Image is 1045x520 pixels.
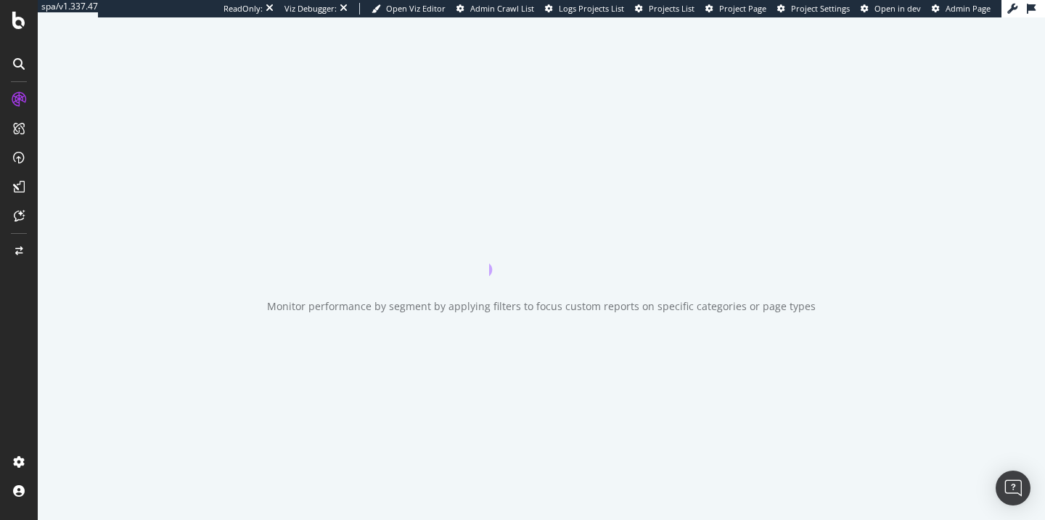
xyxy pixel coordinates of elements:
span: Projects List [649,3,694,14]
span: Open Viz Editor [386,3,446,14]
span: Admin Crawl List [470,3,534,14]
div: ReadOnly: [224,3,263,15]
div: animation [489,224,594,276]
a: Projects List [635,3,694,15]
span: Open in dev [874,3,921,14]
span: Admin Page [946,3,991,14]
a: Open Viz Editor [372,3,446,15]
a: Open in dev [861,3,921,15]
div: Monitor performance by segment by applying filters to focus custom reports on specific categories... [267,299,816,314]
a: Project Settings [777,3,850,15]
a: Logs Projects List [545,3,624,15]
a: Project Page [705,3,766,15]
a: Admin Crawl List [456,3,534,15]
a: Admin Page [932,3,991,15]
div: Viz Debugger: [284,3,337,15]
span: Project Settings [791,3,850,14]
span: Logs Projects List [559,3,624,14]
span: Project Page [719,3,766,14]
div: Open Intercom Messenger [996,471,1030,505]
